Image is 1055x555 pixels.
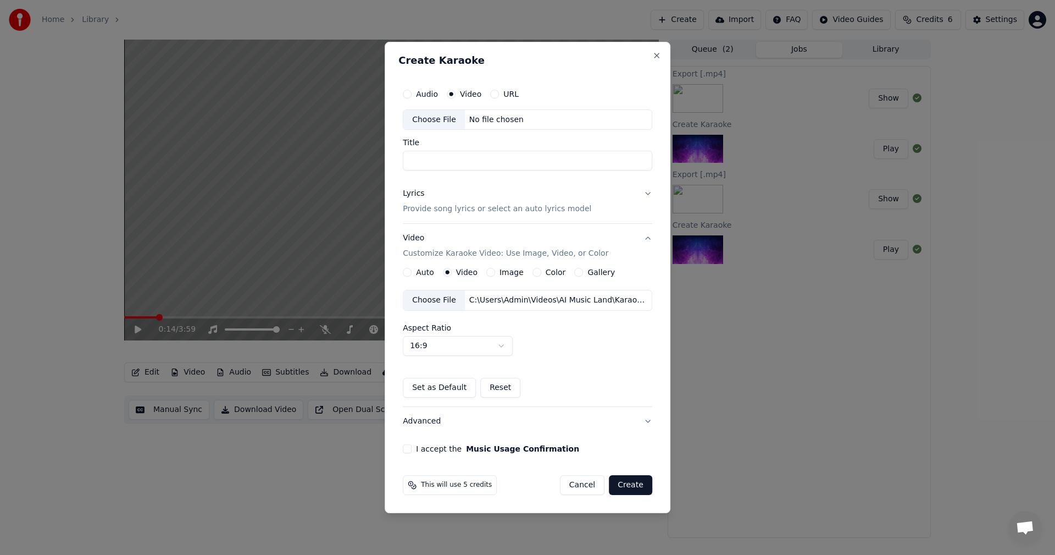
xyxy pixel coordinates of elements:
button: Reset [480,378,520,398]
label: Title [403,139,652,147]
label: Audio [416,90,438,98]
label: Auto [416,268,434,276]
span: This will use 5 credits [421,481,492,490]
button: I accept the [466,445,579,453]
button: LyricsProvide song lyrics or select an auto lyrics model [403,180,652,224]
p: Customize Karaoke Video: Use Image, Video, or Color [403,248,608,259]
div: Choose File [403,290,465,310]
label: Image [499,268,524,276]
label: Video [456,268,477,276]
label: Gallery [587,268,615,276]
div: Lyrics [403,189,424,200]
div: Choose File [403,110,465,130]
div: No file chosen [465,114,528,125]
div: Video [403,233,608,260]
label: Video [460,90,481,98]
div: C:\Users\Admin\Videos\AI Music Land\Karaoke\Giu Lai Mot Lan Thoi\GiuLaiMotLanThoi-Karaoke.mp4 [465,295,652,306]
label: Aspect Ratio [403,324,652,332]
div: VideoCustomize Karaoke Video: Use Image, Video, or Color [403,268,652,406]
label: Color [546,268,566,276]
button: Set as Default [403,378,476,398]
h2: Create Karaoke [398,56,657,65]
button: Cancel [560,475,604,495]
button: Create [609,475,652,495]
label: URL [503,90,519,98]
button: Advanced [403,407,652,436]
button: VideoCustomize Karaoke Video: Use Image, Video, or Color [403,224,652,268]
p: Provide song lyrics or select an auto lyrics model [403,204,591,215]
label: I accept the [416,445,579,453]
